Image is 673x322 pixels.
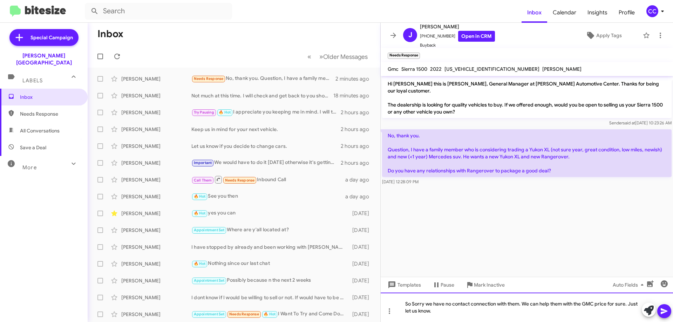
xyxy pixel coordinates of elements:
button: Previous [303,49,315,64]
span: 2022 [430,66,442,72]
span: Labels [22,77,43,84]
span: [PERSON_NAME] [420,22,495,31]
span: [DATE] 12:28:09 PM [382,179,419,184]
div: [PERSON_NAME] [121,244,191,251]
span: Pause [441,279,454,291]
a: Inbox [522,2,547,23]
div: a day ago [345,176,375,183]
div: [PERSON_NAME] [121,126,191,133]
p: Hi [PERSON_NAME] this is [PERSON_NAME], General Manager at [PERSON_NAME] Automotive Center. Thank... [382,77,672,118]
span: Sender [DATE] 10:23:26 AM [609,120,672,125]
input: Search [85,3,232,20]
div: No, thank you. Question, I have a family member who is considering trading a Yukon XL (not sure y... [191,75,335,83]
span: Appointment Set [194,312,225,316]
div: [DATE] [349,227,375,234]
span: J [408,29,412,41]
div: I dont know if I would be willing to sell or not. If would have to be a very good offer . It's 20... [191,294,349,301]
span: Needs Response [225,178,255,183]
div: [DATE] [349,277,375,284]
button: CC [640,5,665,17]
span: Save a Deal [20,144,46,151]
div: [PERSON_NAME] [121,75,191,82]
span: « [307,52,311,61]
span: All Conversations [20,127,60,134]
span: said at [623,120,635,125]
a: Profile [613,2,640,23]
div: 18 minutes ago [333,92,375,99]
div: [DATE] [349,311,375,318]
span: Apply Tags [596,29,622,42]
div: 2 hours ago [341,126,375,133]
div: [PERSON_NAME] [121,277,191,284]
div: [PERSON_NAME] [121,294,191,301]
div: Let us know if you decide to change cars. [191,143,341,150]
span: 🔥 Hot [194,261,206,266]
div: Inbound Call [191,175,345,184]
span: Older Messages [323,53,368,61]
span: Appointment Set [194,278,225,283]
span: Needs Response [229,312,259,316]
div: [PERSON_NAME] [121,159,191,166]
span: Calendar [547,2,582,23]
span: More [22,164,37,171]
div: [DATE] [349,294,375,301]
span: Gmc [388,66,399,72]
div: 2 hours ago [341,109,375,116]
span: [PERSON_NAME] [542,66,582,72]
span: Appointment Set [194,228,225,232]
span: Sierra 1500 [401,66,427,72]
span: Important [194,160,212,165]
div: I Want To Try and Come Down [DATE] But It Will Have to Be Evening [191,310,349,318]
span: 🔥 Hot [194,211,206,215]
p: No, thank you. Question, I have a family member who is considering trading a Yukon XL (not sure y... [382,129,672,177]
span: 🔥 Hot [194,194,206,199]
div: [PERSON_NAME] [121,260,191,267]
small: Needs Response [388,53,420,59]
button: Pause [427,279,460,291]
div: [PERSON_NAME] [121,143,191,150]
div: [DATE] [349,260,375,267]
span: Try Pausing [194,110,214,115]
div: Keep us in mind for your next vehicle. [191,126,341,133]
div: [PERSON_NAME] [121,176,191,183]
a: Insights [582,2,613,23]
a: Special Campaign [9,29,79,46]
button: Templates [381,279,427,291]
div: [PERSON_NAME] [121,210,191,217]
div: [PERSON_NAME] [121,227,191,234]
span: Needs Response [194,76,224,81]
span: Templates [386,279,421,291]
div: We would have to do it [DATE] otherwise it's getting fixed [DATE] and I will keep it [191,159,341,167]
button: Apply Tags [567,29,639,42]
div: Where are y'all located at? [191,226,349,234]
span: 🔥 Hot [219,110,231,115]
span: » [319,52,323,61]
div: I have stopped by already and been working with [PERSON_NAME]. We are currently saving up the mon... [191,244,349,251]
div: See you then [191,192,345,200]
h1: Inbox [97,28,123,40]
span: Auto Fields [613,279,646,291]
div: [DATE] [349,244,375,251]
span: Inbox [20,94,80,101]
div: 2 hours ago [341,159,375,166]
div: [PERSON_NAME] [121,109,191,116]
div: Not much at this time. I will check and get back to you shortly. [191,92,333,99]
div: Nothing since our last chat [191,260,349,268]
button: Mark Inactive [460,279,510,291]
div: CC [646,5,658,17]
div: So Sorry we have no contact connection with them. We can help them with the GMC price for sure. J... [381,293,673,322]
span: [PHONE_NUMBER] [420,31,495,42]
span: Needs Response [20,110,80,117]
div: [PERSON_NAME] [121,92,191,99]
span: Mark Inactive [474,279,505,291]
div: 2 minutes ago [335,75,375,82]
div: 2 hours ago [341,143,375,150]
div: yes you can [191,209,349,217]
div: a day ago [345,193,375,200]
span: Buyback [420,42,495,49]
div: [PERSON_NAME] [121,193,191,200]
div: Possibly because n the next 2 weeks [191,276,349,285]
span: Special Campaign [30,34,73,41]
